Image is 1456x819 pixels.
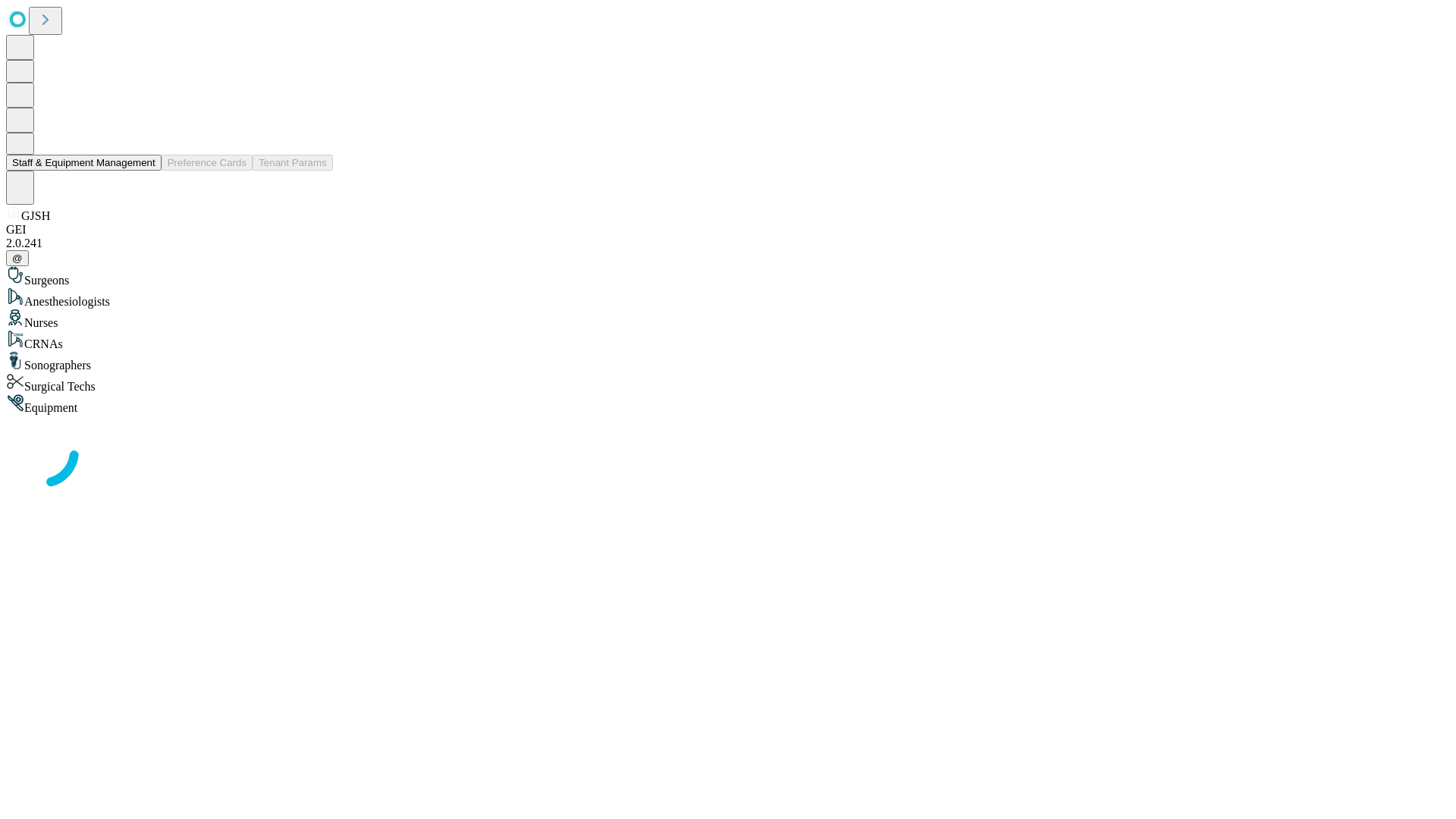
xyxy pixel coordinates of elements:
[253,155,333,171] button: Tenant Params
[6,237,1450,250] div: 2.0.241
[6,394,1450,415] div: Equipment
[162,155,253,171] button: Preference Cards
[6,351,1450,372] div: Sonographers
[6,330,1450,351] div: CRNAs
[6,309,1450,330] div: Nurses
[6,287,1450,309] div: Anesthesiologists
[21,209,50,222] span: GJSH
[12,253,23,264] span: @
[6,372,1450,394] div: Surgical Techs
[6,155,162,171] button: Staff & Equipment Management
[6,223,1450,237] div: GEI
[6,250,29,266] button: @
[6,266,1450,287] div: Surgeons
